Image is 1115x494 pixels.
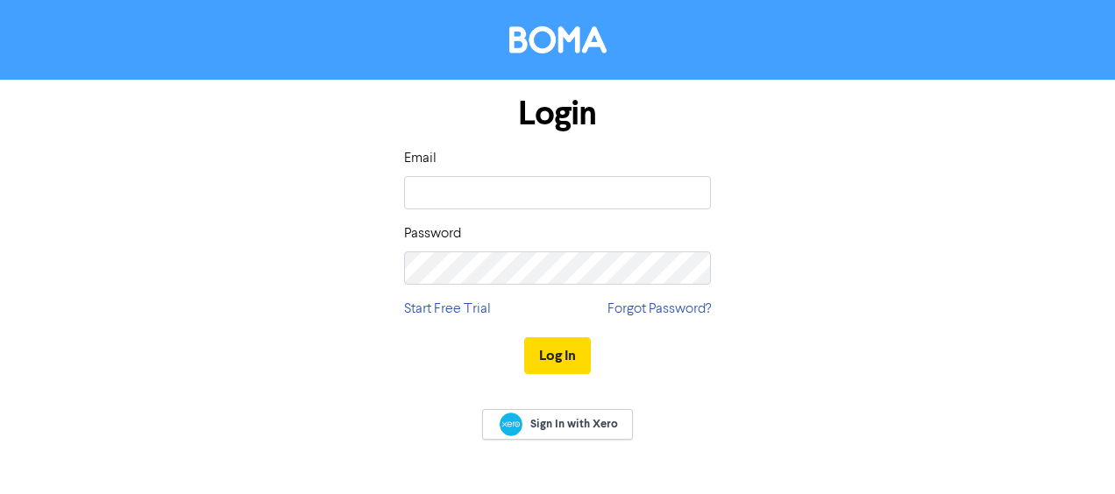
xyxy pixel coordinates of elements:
img: Xero logo [500,413,522,436]
button: Log In [524,337,591,374]
a: Forgot Password? [607,299,711,320]
a: Start Free Trial [404,299,491,320]
label: Email [404,148,437,169]
a: Sign In with Xero [482,409,633,440]
img: BOMA Logo [509,26,607,53]
h1: Login [404,94,711,134]
label: Password [404,223,461,244]
span: Sign In with Xero [530,416,618,432]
